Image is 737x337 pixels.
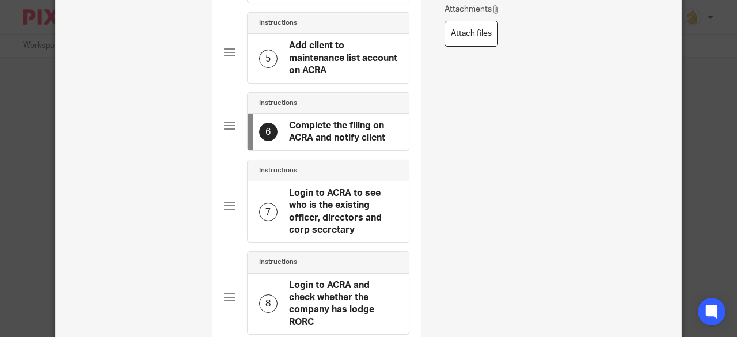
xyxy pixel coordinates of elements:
[289,279,397,329] h4: Login to ACRA and check whether the company has lodge RORC
[259,166,297,175] h4: Instructions
[289,40,397,77] h4: Add client to maintenance list account on ACRA
[259,258,297,267] h4: Instructions
[259,50,278,68] div: 5
[259,294,278,313] div: 8
[289,187,397,237] h4: Login to ACRA to see who is the existing officer, directors and corp secretary
[259,123,278,141] div: 6
[259,99,297,108] h4: Instructions
[445,3,500,15] p: Attachments
[259,203,278,221] div: 7
[259,18,297,28] h4: Instructions
[289,120,397,145] h4: Complete the filing on ACRA and notify client
[445,21,498,47] label: Attach files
